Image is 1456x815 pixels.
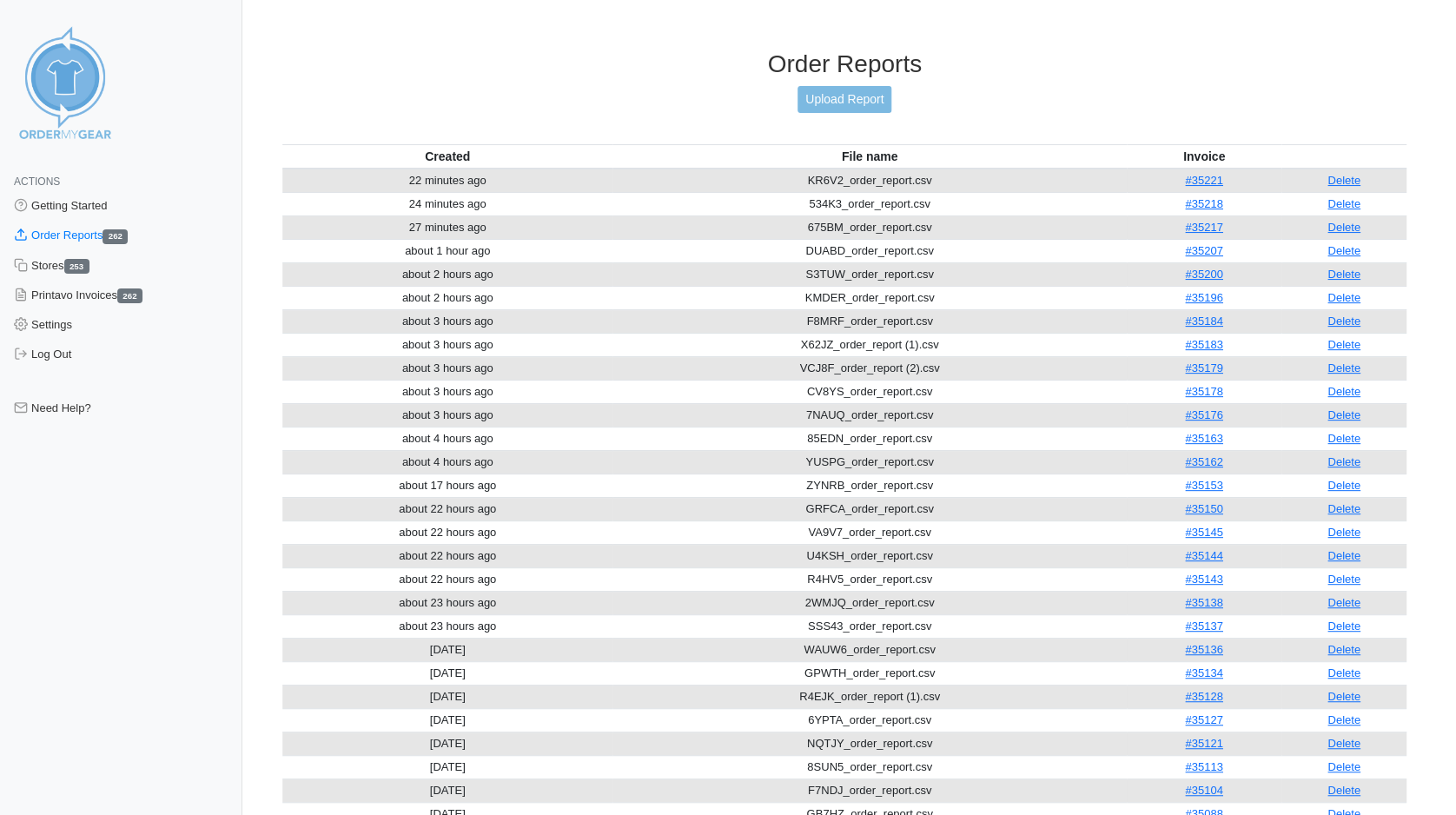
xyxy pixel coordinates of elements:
[612,215,1127,239] td: 675BM_order_report.csv
[1185,549,1222,562] a: #35144
[1327,784,1360,797] a: Delete
[1327,713,1360,726] a: Delete
[1185,713,1222,726] a: #35127
[282,427,612,450] td: about 4 hours ago
[282,755,612,779] td: [DATE]
[612,356,1127,380] td: VCJ8F_order_report (2).csv
[282,262,612,286] td: about 2 hours ago
[612,614,1127,638] td: SSS43_order_report.csv
[282,779,612,802] td: [DATE]
[612,474,1127,497] td: ZYNRB_order_report.csv
[1327,502,1360,515] a: Delete
[282,403,612,427] td: about 3 hours ago
[282,685,612,708] td: [DATE]
[282,638,612,661] td: [DATE]
[1327,549,1360,562] a: Delete
[282,356,612,380] td: about 3 hours ago
[612,192,1127,215] td: 534K3_order_report.csv
[1185,596,1222,609] a: #35138
[612,591,1127,614] td: 2WMJQ_order_report.csv
[1185,502,1222,515] a: #35150
[1185,291,1222,304] a: #35196
[797,86,891,113] a: Upload Report
[282,215,612,239] td: 27 minutes ago
[1327,315,1360,328] a: Delete
[612,638,1127,661] td: WAUW6_order_report.csv
[1185,666,1222,679] a: #35134
[1327,690,1360,703] a: Delete
[612,333,1127,356] td: X62JZ_order_report (1).csv
[282,708,612,732] td: [DATE]
[612,497,1127,520] td: GRFCA_order_report.csv
[1185,479,1222,492] a: #35153
[612,520,1127,544] td: VA9V7_order_report.csv
[282,309,612,333] td: about 3 hours ago
[612,732,1127,755] td: NQTJY_order_report.csv
[1185,455,1222,468] a: #35162
[282,661,612,685] td: [DATE]
[282,286,612,309] td: about 2 hours ago
[282,169,612,193] td: 22 minutes ago
[282,239,612,262] td: about 1 hour ago
[1185,197,1222,210] a: #35218
[612,169,1127,193] td: KR6V2_order_report.csv
[1327,361,1360,374] a: Delete
[1185,784,1222,797] a: #35104
[1327,432,1360,445] a: Delete
[282,474,612,497] td: about 17 hours ago
[282,567,612,591] td: about 22 hours ago
[14,176,60,188] span: Actions
[1185,573,1222,586] a: #35143
[282,520,612,544] td: about 22 hours ago
[1185,432,1222,445] a: #35163
[1327,573,1360,586] a: Delete
[612,708,1127,732] td: 6YPTA_order_report.csv
[612,685,1127,708] td: R4EJK_order_report (1).csv
[1327,244,1360,257] a: Delete
[612,144,1127,169] th: File name
[1185,690,1222,703] a: #35128
[282,614,612,638] td: about 23 hours ago
[612,450,1127,474] td: YUSPG_order_report.csv
[1327,197,1360,210] a: Delete
[1327,479,1360,492] a: Delete
[1127,144,1281,169] th: Invoice
[282,591,612,614] td: about 23 hours ago
[1185,315,1222,328] a: #35184
[612,309,1127,333] td: F8MRF_order_report.csv
[612,544,1127,567] td: U4KSH_order_report.csv
[612,239,1127,262] td: DUABD_order_report.csv
[282,544,612,567] td: about 22 hours ago
[1185,221,1222,234] a: #35217
[117,288,142,303] span: 262
[103,229,128,244] span: 262
[1327,620,1360,633] a: Delete
[1185,268,1222,281] a: #35200
[1327,643,1360,656] a: Delete
[612,380,1127,403] td: CV8YS_order_report.csv
[1185,361,1222,374] a: #35179
[1327,268,1360,281] a: Delete
[1327,408,1360,421] a: Delete
[282,497,612,520] td: about 22 hours ago
[1185,737,1222,750] a: #35121
[1185,338,1222,351] a: #35183
[1185,408,1222,421] a: #35176
[1327,338,1360,351] a: Delete
[612,403,1127,427] td: 7NAUQ_order_report.csv
[1185,244,1222,257] a: #35207
[282,50,1406,79] h3: Order Reports
[1185,760,1222,773] a: #35113
[1327,174,1360,187] a: Delete
[612,427,1127,450] td: 85EDN_order_report.csv
[282,192,612,215] td: 24 minutes ago
[612,567,1127,591] td: R4HV5_order_report.csv
[612,262,1127,286] td: S3TUW_order_report.csv
[1185,385,1222,398] a: #35178
[282,333,612,356] td: about 3 hours ago
[282,450,612,474] td: about 4 hours ago
[612,286,1127,309] td: KMDER_order_report.csv
[1327,760,1360,773] a: Delete
[1185,620,1222,633] a: #35137
[1327,666,1360,679] a: Delete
